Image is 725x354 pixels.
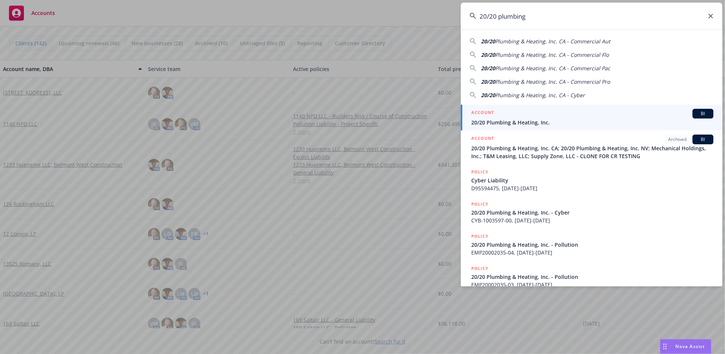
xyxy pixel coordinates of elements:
[471,273,713,281] span: 20/20 Plumbing & Heating, Inc. - Pollution
[695,110,710,117] span: BI
[461,130,722,164] a: ACCOUNTArchivedBI20/20 Plumbing & Heating, Inc. CA; 20/20 Plumbing & Heating, Inc. NV; Mechanical...
[481,51,495,58] span: 20/20
[471,281,713,289] span: EMP20002035-03, [DATE]-[DATE]
[695,136,710,143] span: BI
[461,196,722,228] a: POLICY20/20 Plumbing & Heating, Inc. - CyberCYB-1003597-00, [DATE]-[DATE]
[481,92,495,99] span: 20/20
[471,184,713,192] span: D95594475, [DATE]-[DATE]
[481,38,495,45] span: 20/20
[481,65,495,72] span: 20/20
[471,200,488,208] h5: POLICY
[495,51,609,58] span: Plumbing & Heating, Inc. CA - Commercial Flo
[495,78,610,85] span: Plumbing & Heating, Inc. CA - Commercial Pro
[461,228,722,261] a: POLICY20/20 Plumbing & Heating, Inc. - PollutionEMP20002035-04, [DATE]-[DATE]
[471,168,488,176] h5: POLICY
[471,118,713,126] span: 20/20 Plumbing & Heating, Inc.
[461,164,722,196] a: POLICYCyber LiabilityD95594475, [DATE]-[DATE]
[461,261,722,293] a: POLICY20/20 Plumbing & Heating, Inc. - PollutionEMP20002035-03, [DATE]-[DATE]
[668,136,687,143] span: Archived
[660,339,670,354] div: Drag to move
[471,176,713,184] span: Cyber Liability
[495,65,610,72] span: Plumbing & Heating, Inc. CA - Commercial Pac
[471,209,713,216] span: 20/20 Plumbing & Heating, Inc. - Cyber
[676,343,705,350] span: Nova Assist
[481,78,495,85] span: 20/20
[495,92,585,99] span: Plumbing & Heating, Inc. CA - Cyber
[471,233,488,240] h5: POLICY
[471,249,713,256] span: EMP20002035-04, [DATE]-[DATE]
[461,3,722,30] input: Search...
[461,105,722,130] a: ACCOUNTBI20/20 Plumbing & Heating, Inc.
[471,241,713,249] span: 20/20 Plumbing & Heating, Inc. - Pollution
[471,109,494,118] h5: ACCOUNT
[495,38,610,45] span: Plumbing & Heating, Inc. CA - Commercial Aut
[471,216,713,224] span: CYB-1003597-00, [DATE]-[DATE]
[471,265,488,272] h5: POLICY
[471,144,713,160] span: 20/20 Plumbing & Heating, Inc. CA; 20/20 Plumbing & Heating, Inc. NV; Mechanical Holdings, Inc.; ...
[660,339,712,354] button: Nova Assist
[471,135,494,144] h5: ACCOUNT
